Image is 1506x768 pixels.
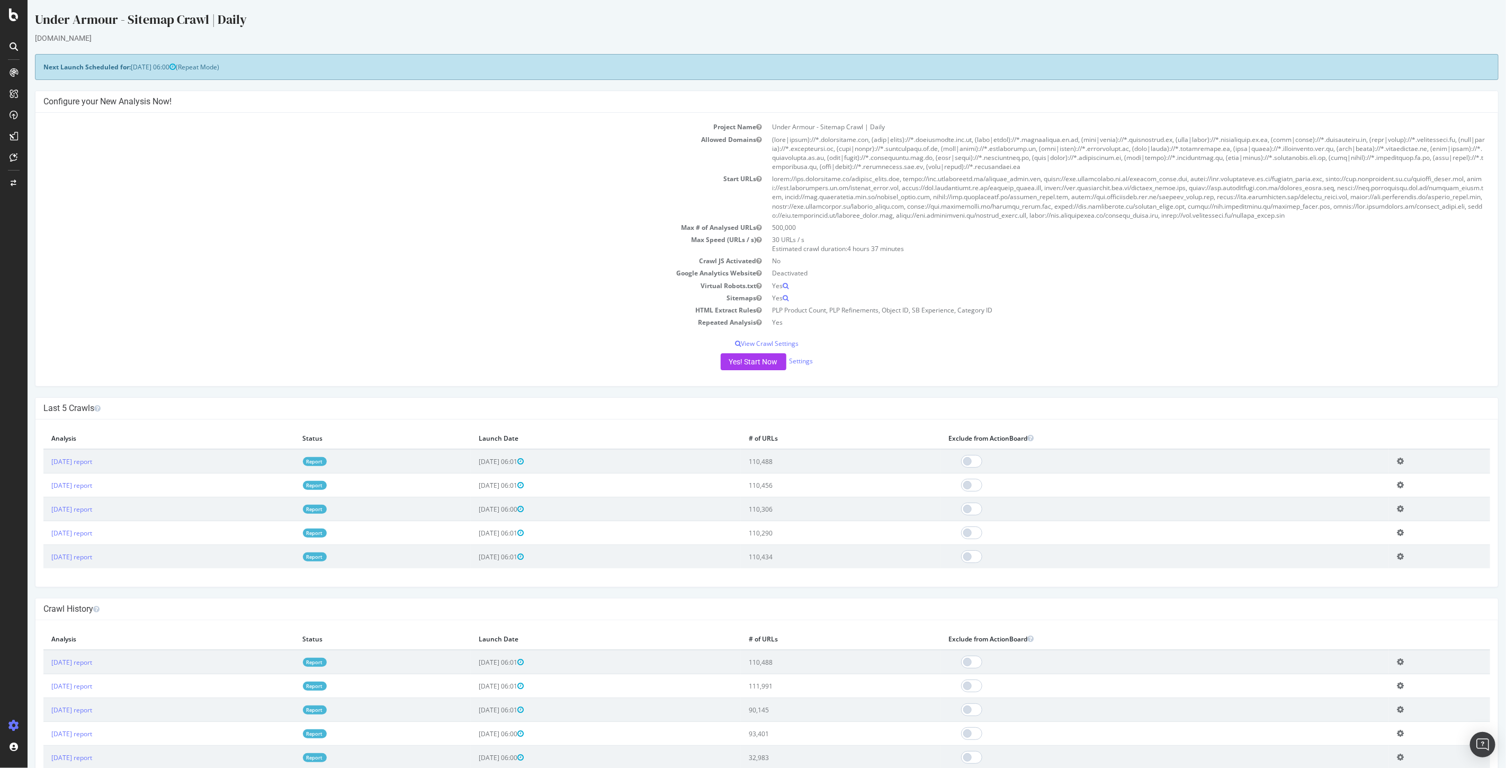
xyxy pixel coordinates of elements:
[693,353,759,370] button: Yes! Start Now
[24,457,65,466] a: [DATE] report
[739,304,1463,316] td: PLP Product Count, PLP Refinements, Object ID, SB Experience, Category ID
[16,62,103,72] strong: Next Launch Scheduled for:
[7,33,1471,43] div: [DOMAIN_NAME]
[451,658,496,667] span: [DATE] 06:01
[16,304,739,316] td: HTML Extract Rules
[16,427,267,449] th: Analysis
[275,457,299,466] a: Report
[16,628,267,650] th: Analysis
[713,474,913,497] td: 110,456
[713,650,913,674] td: 110,488
[443,427,713,449] th: Launch Date
[713,521,913,545] td: 110,290
[267,628,444,650] th: Status
[451,529,496,538] span: [DATE] 06:01
[739,221,1463,234] td: 500,000
[24,552,65,561] a: [DATE] report
[7,54,1471,80] div: (Repeat Mode)
[739,280,1463,292] td: Yes
[24,658,65,667] a: [DATE] report
[275,682,299,691] a: Report
[16,133,739,173] td: Allowed Domains
[451,753,496,762] span: [DATE] 06:00
[16,604,1463,614] h4: Crawl History
[713,722,913,746] td: 93,401
[24,682,65,691] a: [DATE] report
[275,753,299,762] a: Report
[451,481,496,490] span: [DATE] 06:01
[16,339,1463,348] p: View Crawl Settings
[713,449,913,474] td: 110,488
[739,267,1463,279] td: Deactivated
[1470,732,1495,757] div: Open Intercom Messenger
[451,505,496,514] span: [DATE] 06:00
[16,255,739,267] td: Crawl JS Activated
[443,628,713,650] th: Launch Date
[16,96,1463,107] h4: Configure your New Analysis Now!
[820,244,876,253] span: 4 hours 37 minutes
[16,267,739,279] td: Google Analytics Website
[275,529,299,538] a: Report
[275,552,299,561] a: Report
[451,729,496,738] span: [DATE] 06:00
[16,221,739,234] td: Max # of Analysed URLs
[713,628,913,650] th: # of URLs
[451,552,496,561] span: [DATE] 06:01
[713,674,913,698] td: 111,991
[275,658,299,667] a: Report
[713,427,913,449] th: # of URLs
[762,356,786,365] a: Settings
[739,234,1463,255] td: 30 URLs / s Estimated crawl duration:
[24,753,65,762] a: [DATE] report
[7,11,1471,33] div: Under Armour - Sitemap Crawl | Daily
[739,121,1463,133] td: Under Armour - Sitemap Crawl | Daily
[16,316,739,328] td: Repeated Analysis
[16,121,739,133] td: Project Name
[739,173,1463,221] td: lorem://ips.dolorsitame.co/adipisc_elits.doe, tempo://inc.utlaboreetd.ma/aliquae_admin.ven, quisn...
[913,427,1361,449] th: Exclude from ActionBoard
[103,62,148,72] span: [DATE] 06:00
[713,545,913,569] td: 110,434
[275,706,299,715] a: Report
[275,481,299,490] a: Report
[739,316,1463,328] td: Yes
[16,280,739,292] td: Virtual Robots.txt
[16,173,739,221] td: Start URLs
[16,292,739,304] td: Sitemaps
[739,292,1463,304] td: Yes
[24,505,65,514] a: [DATE] report
[713,698,913,722] td: 90,145
[739,255,1463,267] td: No
[24,529,65,538] a: [DATE] report
[24,729,65,738] a: [DATE] report
[267,427,444,449] th: Status
[16,403,1463,414] h4: Last 5 Crawls
[275,505,299,514] a: Report
[713,497,913,521] td: 110,306
[451,457,496,466] span: [DATE] 06:01
[451,682,496,691] span: [DATE] 06:01
[24,481,65,490] a: [DATE] report
[739,133,1463,173] td: (lore|ipsum)://*.dolorsitame.con, (adip|elits)://*.doeiusmodte.inc.ut, (labo|etdol)://*.magnaaliq...
[16,234,739,255] td: Max Speed (URLs / s)
[913,628,1361,650] th: Exclude from ActionBoard
[275,729,299,738] a: Report
[451,706,496,715] span: [DATE] 06:01
[24,706,65,715] a: [DATE] report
